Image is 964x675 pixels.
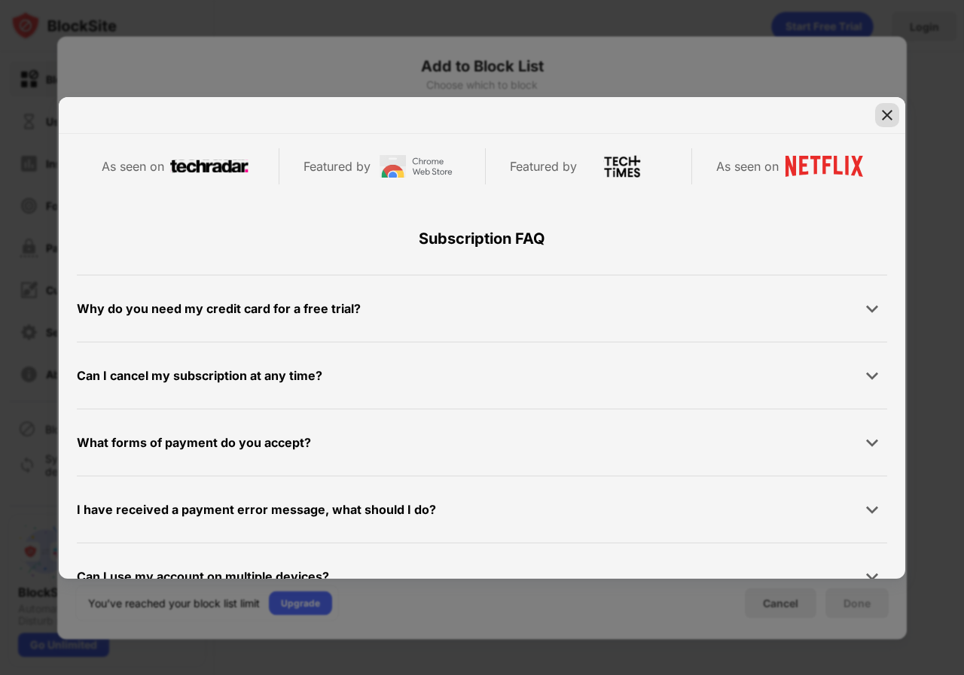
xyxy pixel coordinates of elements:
[77,298,361,320] div: Why do you need my credit card for a free trial?
[510,156,577,178] div: Featured by
[377,155,455,178] img: chrome-web-store-logo
[77,365,322,387] div: Can I cancel my subscription at any time?
[170,155,249,178] img: techradar
[77,202,887,275] div: Subscription FAQ
[102,156,164,178] div: As seen on
[77,499,436,521] div: I have received a payment error message, what should I do?
[583,155,661,178] img: tech-times
[304,156,371,178] div: Featured by
[77,432,311,454] div: What forms of payment do you accept?
[785,155,863,178] img: netflix-logo
[77,566,329,588] div: Can I use my account on multiple devices?
[716,156,779,178] div: As seen on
